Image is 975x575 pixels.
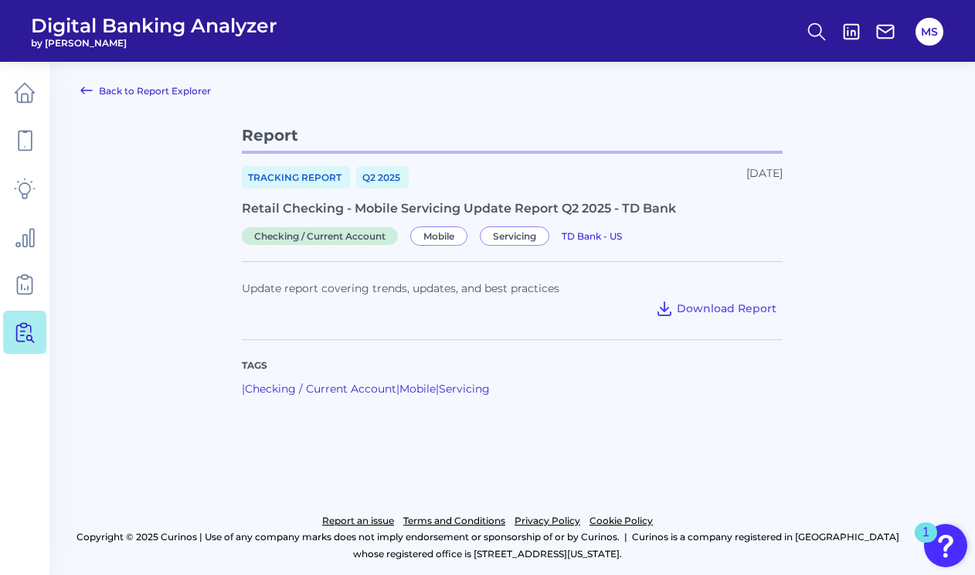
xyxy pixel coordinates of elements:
a: Report an issue [322,512,394,529]
div: Retail Checking - Mobile Servicing Update Report Q2 2025 - TD Bank [242,201,783,216]
p: Tags [242,359,783,373]
span: | [436,382,439,396]
button: MS [916,18,943,46]
a: Q2 2025 [356,166,409,189]
span: Servicing [480,226,549,246]
button: Open Resource Center, 1 new notification [924,524,967,567]
a: Mobile [410,228,474,243]
span: Download Report [677,301,776,315]
span: TD Bank - US [562,230,622,242]
a: Terms and Conditions [403,512,505,529]
span: Update report covering trends, updates, and best practices [242,281,559,295]
span: | [242,382,245,396]
button: Download Report [649,296,783,321]
p: Report [242,120,783,154]
span: Digital Banking Analyzer [31,14,277,37]
div: 1 [922,532,929,553]
a: Checking / Current Account [242,228,404,243]
div: [DATE] [746,166,783,189]
a: Mobile [399,382,436,396]
a: TD Bank - US [562,228,622,243]
p: Curinos is a company registered in [GEOGRAPHIC_DATA] whose registered office is [STREET_ADDRESS][... [353,531,899,560]
a: Checking / Current Account [245,382,396,396]
a: Cookie Policy [589,512,653,529]
a: Privacy Policy [515,512,580,529]
a: Servicing [439,382,490,396]
a: Back to Report Explorer [80,81,211,100]
span: Mobile [410,226,467,246]
p: Copyright © 2025 Curinos | Use of any company marks does not imply endorsement or sponsorship of ... [76,531,620,543]
span: by [PERSON_NAME] [31,37,277,49]
span: | [396,382,399,396]
span: Checking / Current Account [242,227,398,245]
a: Servicing [480,228,555,243]
a: Tracking Report [242,166,350,189]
